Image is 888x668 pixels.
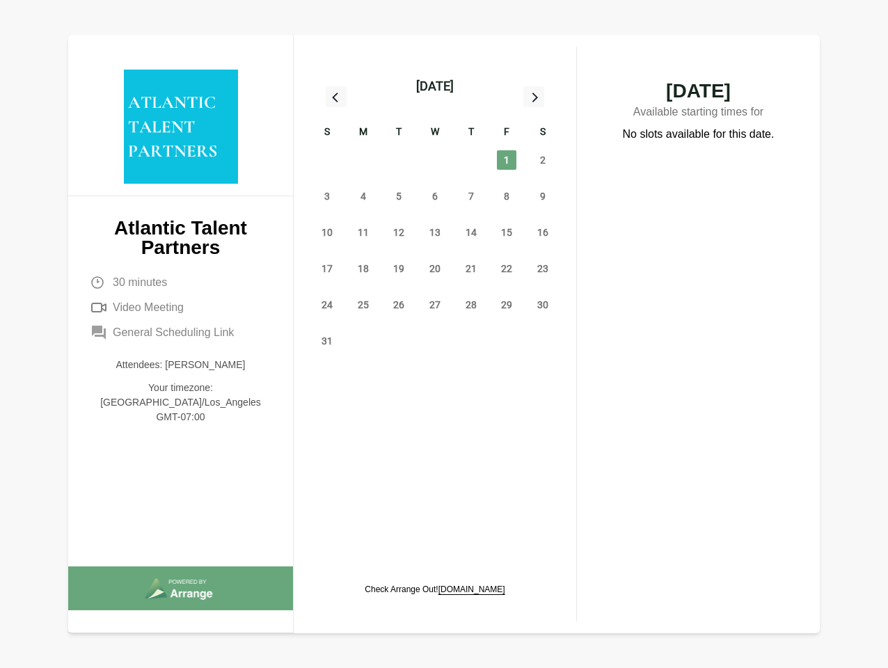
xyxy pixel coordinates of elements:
[113,299,184,316] span: Video Meeting
[416,77,454,96] div: [DATE]
[453,124,489,142] div: T
[90,381,271,424] p: Your timezone: [GEOGRAPHIC_DATA]/Los_Angeles GMT-07:00
[354,223,373,242] span: Monday, August 11, 2025
[497,259,516,278] span: Friday, August 22, 2025
[497,295,516,315] span: Friday, August 29, 2025
[461,259,481,278] span: Thursday, August 21, 2025
[533,295,553,315] span: Saturday, August 30, 2025
[425,223,445,242] span: Wednesday, August 13, 2025
[345,124,381,142] div: M
[461,223,481,242] span: Thursday, August 14, 2025
[605,101,792,126] p: Available starting times for
[461,186,481,206] span: Thursday, August 7, 2025
[309,124,345,142] div: S
[113,324,234,341] span: General Scheduling Link
[425,295,445,315] span: Wednesday, August 27, 2025
[497,186,516,206] span: Friday, August 8, 2025
[90,358,271,372] p: Attendees: [PERSON_NAME]
[381,124,417,142] div: T
[389,186,409,206] span: Tuesday, August 5, 2025
[489,124,525,142] div: F
[533,150,553,170] span: Saturday, August 2, 2025
[354,259,373,278] span: Monday, August 18, 2025
[365,584,505,595] p: Check Arrange Out!
[497,223,516,242] span: Friday, August 15, 2025
[533,186,553,206] span: Saturday, August 9, 2025
[354,186,373,206] span: Monday, August 4, 2025
[389,295,409,315] span: Tuesday, August 26, 2025
[389,259,409,278] span: Tuesday, August 19, 2025
[461,295,481,315] span: Thursday, August 28, 2025
[525,124,561,142] div: S
[497,150,516,170] span: Friday, August 1, 2025
[113,274,167,291] span: 30 minutes
[317,223,337,242] span: Sunday, August 10, 2025
[354,295,373,315] span: Monday, August 25, 2025
[438,584,505,594] a: [DOMAIN_NAME]
[605,81,792,101] span: [DATE]
[533,223,553,242] span: Saturday, August 16, 2025
[317,259,337,278] span: Sunday, August 17, 2025
[425,259,445,278] span: Wednesday, August 20, 2025
[317,186,337,206] span: Sunday, August 3, 2025
[317,295,337,315] span: Sunday, August 24, 2025
[317,331,337,351] span: Sunday, August 31, 2025
[417,124,453,142] div: W
[90,218,271,257] p: Atlantic Talent Partners
[533,259,553,278] span: Saturday, August 23, 2025
[623,126,775,143] p: No slots available for this date.
[425,186,445,206] span: Wednesday, August 6, 2025
[389,223,409,242] span: Tuesday, August 12, 2025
